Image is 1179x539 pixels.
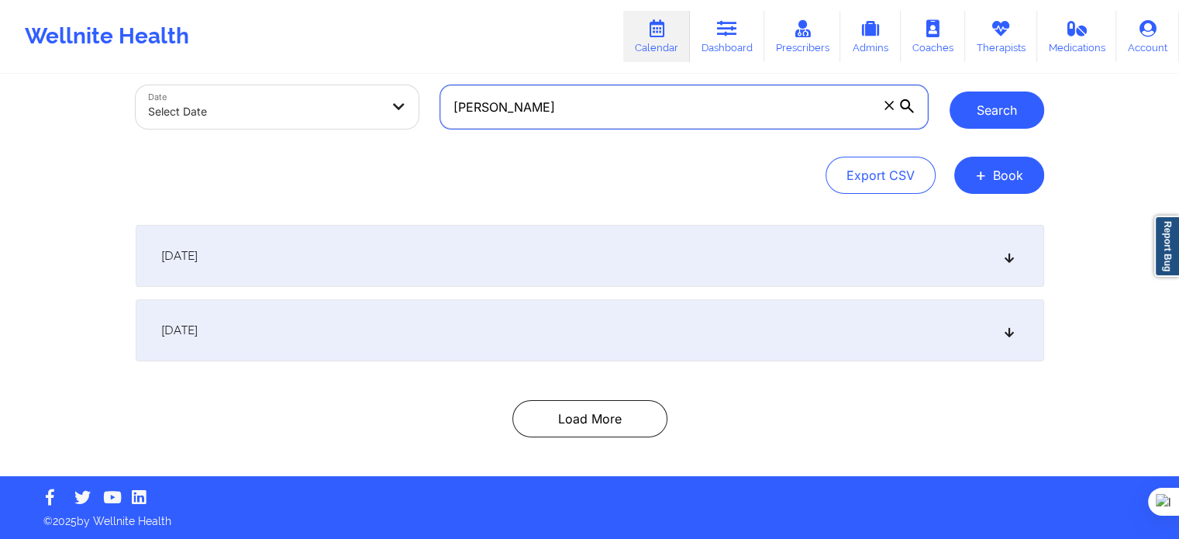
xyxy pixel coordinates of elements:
[161,248,198,264] span: [DATE]
[161,323,198,338] span: [DATE]
[901,11,965,62] a: Coaches
[1037,11,1117,62] a: Medications
[148,95,381,129] div: Select Date
[1154,216,1179,277] a: Report Bug
[975,171,987,179] span: +
[840,11,901,62] a: Admins
[764,11,841,62] a: Prescribers
[33,503,1146,529] p: © 2025 by Wellnite Health
[440,85,927,129] input: Search Appointments
[954,157,1044,194] button: +Book
[512,400,667,437] button: Load More
[690,11,764,62] a: Dashboard
[1116,11,1179,62] a: Account
[965,11,1037,62] a: Therapists
[950,92,1044,129] button: Search
[623,11,690,62] a: Calendar
[826,157,936,194] button: Export CSV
